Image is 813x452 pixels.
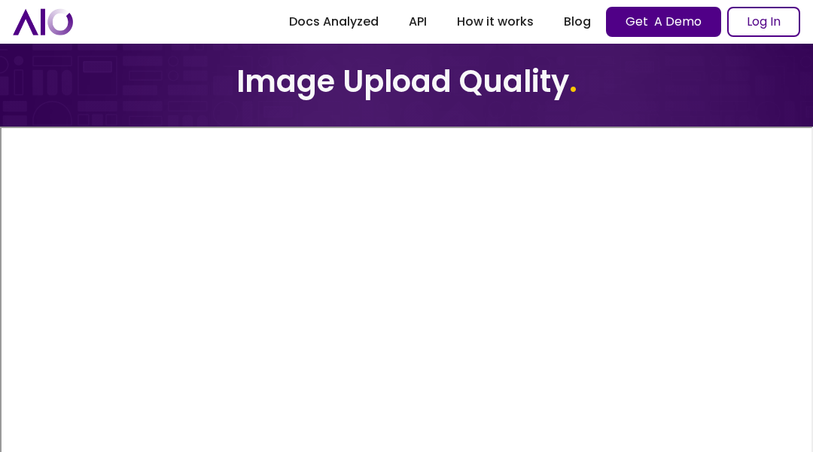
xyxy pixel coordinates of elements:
h2: Image Upload Quality [236,60,577,102]
a: Log In [727,7,800,37]
a: How it works [442,8,549,35]
a: Blog [549,8,606,35]
a: Docs Analyzed [274,8,394,35]
a: Get A Demo [606,7,721,37]
a: API [394,8,442,35]
span: . [569,60,577,102]
a: home [13,8,73,35]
